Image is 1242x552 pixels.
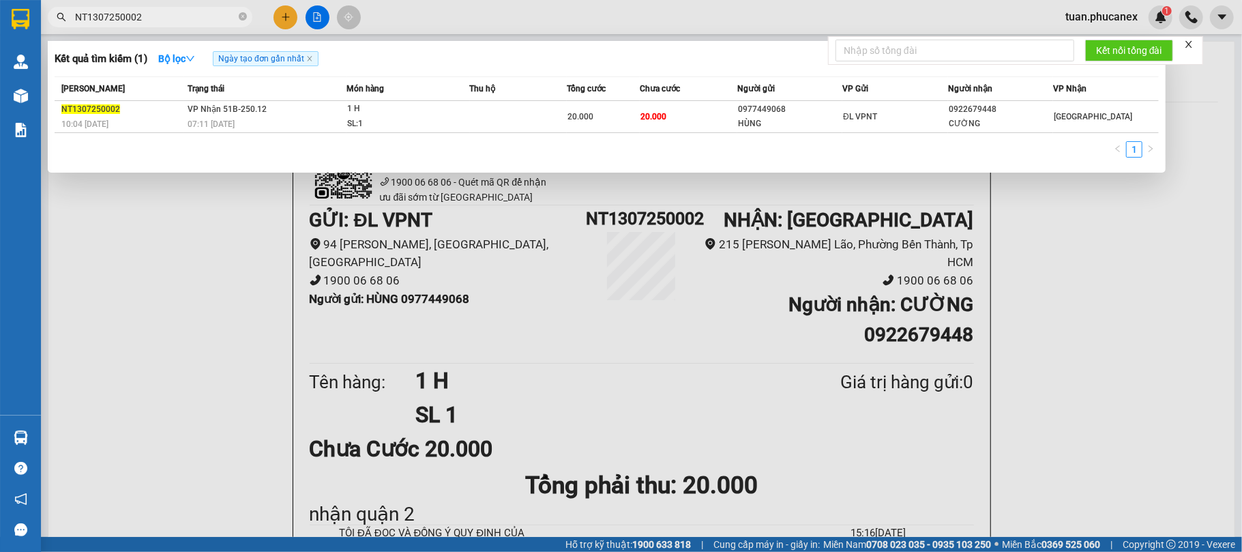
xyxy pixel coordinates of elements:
button: Kết nối tổng đài [1085,40,1173,61]
span: message [14,523,27,536]
span: 10:04 [DATE] [61,119,108,129]
span: left [1114,145,1122,153]
span: VP Gửi [842,84,868,93]
div: HÙNG [738,117,842,131]
img: warehouse-icon [14,89,28,103]
span: Trạng thái [188,84,224,93]
span: VP Nhận [1053,84,1086,93]
img: warehouse-icon [14,55,28,69]
img: logo-vxr [12,9,29,29]
span: close-circle [239,12,247,20]
button: right [1142,141,1159,158]
div: SL: 1 [347,117,449,132]
img: warehouse-icon [14,431,28,445]
span: NT1307250002 [61,104,120,114]
span: 20.000 [567,112,593,121]
strong: Bộ lọc [158,53,195,64]
button: left [1110,141,1126,158]
span: right [1147,145,1155,153]
li: 1 [1126,141,1142,158]
h3: Kết quả tìm kiếm ( 1 ) [55,52,147,66]
span: close-circle [239,11,247,24]
a: 1 [1127,142,1142,157]
div: 1 H [347,102,449,117]
span: close [1184,40,1194,49]
span: Kết nối tổng đài [1096,43,1162,58]
div: CƯỜNG [949,117,1053,131]
span: Tổng cước [567,84,606,93]
div: 0922679448 [949,102,1053,117]
span: Chưa cước [640,84,680,93]
span: Món hàng [346,84,384,93]
div: 0977449068 [738,102,842,117]
span: [GEOGRAPHIC_DATA] [1054,112,1132,121]
img: solution-icon [14,123,28,137]
span: VP Nhận 51B-250.12 [188,104,267,114]
span: Thu hộ [470,84,496,93]
span: search [57,12,66,22]
span: close [306,55,313,62]
span: notification [14,493,27,506]
span: question-circle [14,462,27,475]
input: Nhập số tổng đài [836,40,1074,61]
span: ĐL VPNT [843,112,877,121]
span: Ngày tạo đơn gần nhất [213,51,319,66]
span: [PERSON_NAME] [61,84,125,93]
span: Người nhận [948,84,992,93]
span: 07:11 [DATE] [188,119,235,129]
input: Tìm tên, số ĐT hoặc mã đơn [75,10,236,25]
button: Bộ lọcdown [147,48,206,70]
span: 20.000 [640,112,666,121]
li: Next Page [1142,141,1159,158]
span: down [186,54,195,63]
span: Người gửi [737,84,775,93]
li: Previous Page [1110,141,1126,158]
